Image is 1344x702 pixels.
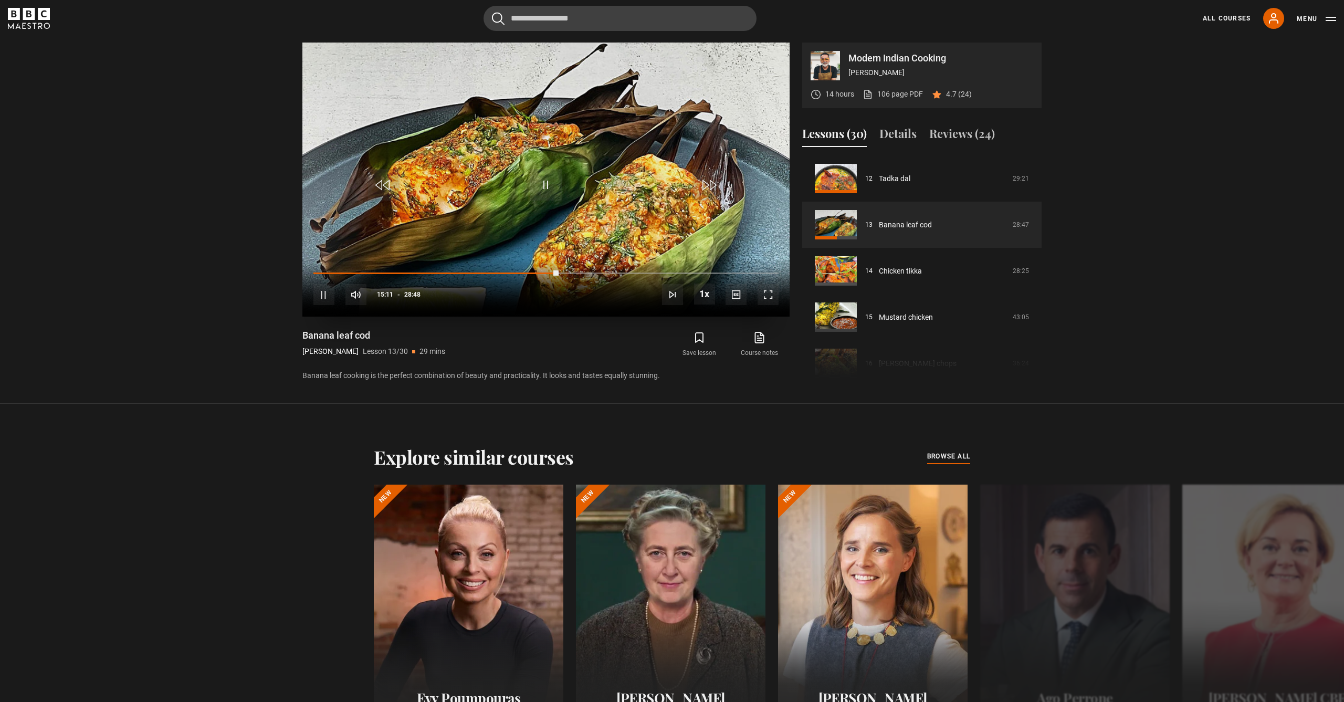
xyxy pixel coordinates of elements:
button: Pause [313,284,334,305]
p: 4.7 (24) [946,89,972,100]
a: Mustard chicken [879,312,933,323]
button: Fullscreen [758,284,779,305]
button: Mute [345,284,366,305]
p: [PERSON_NAME] [848,67,1033,78]
div: Progress Bar [313,273,779,275]
button: Save lesson [669,329,729,360]
p: Lesson 13/30 [363,346,408,357]
a: Tadka dal [879,173,910,184]
input: Search [484,6,757,31]
p: Modern Indian Cooking [848,54,1033,63]
a: 106 page PDF [863,89,923,100]
button: Submit the search query [492,12,505,25]
span: - [397,291,400,298]
button: Playback Rate [694,284,715,305]
h2: Explore similar courses [374,446,574,468]
span: 15:11 [377,285,393,304]
p: 29 mins [419,346,445,357]
span: browse all [927,451,970,462]
svg: BBC Maestro [8,8,50,29]
button: Toggle navigation [1297,14,1336,24]
span: 28:48 [404,285,421,304]
button: Lessons (30) [802,125,867,147]
a: All Courses [1203,14,1251,23]
a: Course notes [730,329,790,360]
h1: Banana leaf cod [302,329,445,342]
p: [PERSON_NAME] [302,346,359,357]
p: 14 hours [825,89,854,100]
button: Reviews (24) [929,125,995,147]
button: Details [879,125,917,147]
button: Next Lesson [662,284,683,305]
video-js: Video Player [302,43,790,317]
a: browse all [927,451,970,463]
a: Chicken tikka [879,266,922,277]
p: Banana leaf cooking is the perfect combination of beauty and practicality. It looks and tastes eq... [302,370,790,381]
a: Banana leaf cod [879,219,932,230]
button: Captions [726,284,747,305]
